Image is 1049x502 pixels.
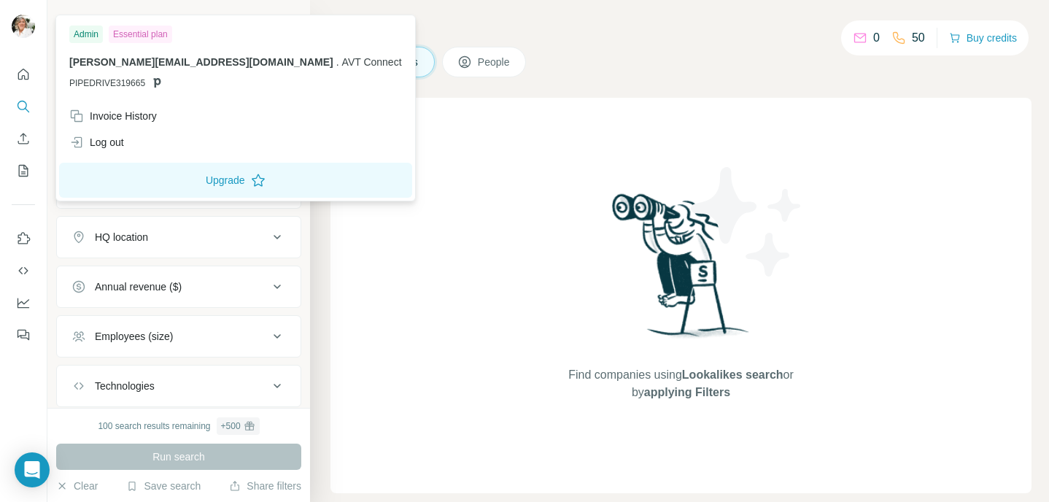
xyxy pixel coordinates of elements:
[12,125,35,152] button: Enrich CSV
[98,417,259,435] div: 100 search results remaining
[57,220,301,255] button: HQ location
[12,322,35,348] button: Feedback
[57,269,301,304] button: Annual revenue ($)
[95,279,182,294] div: Annual revenue ($)
[342,56,402,68] span: AVT Connect
[12,15,35,38] img: Avatar
[12,158,35,184] button: My lists
[12,258,35,284] button: Use Surfe API
[873,29,880,47] p: 0
[12,61,35,88] button: Quick start
[95,329,173,344] div: Employees (size)
[56,479,98,493] button: Clear
[69,135,124,150] div: Log out
[57,319,301,354] button: Employees (size)
[59,163,412,198] button: Upgrade
[15,452,50,487] div: Open Intercom Messenger
[69,56,333,68] span: [PERSON_NAME][EMAIL_ADDRESS][DOMAIN_NAME]
[95,379,155,393] div: Technologies
[254,9,310,31] button: Hide
[12,225,35,252] button: Use Surfe on LinkedIn
[56,13,102,26] div: New search
[912,29,925,47] p: 50
[564,366,797,401] span: Find companies using or by
[12,290,35,316] button: Dashboard
[95,230,148,244] div: HQ location
[69,26,103,43] div: Admin
[682,368,783,381] span: Lookalikes search
[605,190,757,352] img: Surfe Illustration - Woman searching with binoculars
[69,77,145,90] span: PIPEDRIVE319665
[478,55,511,69] span: People
[69,109,157,123] div: Invoice History
[336,56,339,68] span: .
[57,368,301,403] button: Technologies
[126,479,201,493] button: Save search
[330,18,1031,38] h4: Search
[229,479,301,493] button: Share filters
[12,93,35,120] button: Search
[109,26,172,43] div: Essential plan
[644,386,730,398] span: applying Filters
[949,28,1017,48] button: Buy credits
[221,420,241,433] div: + 500
[681,156,813,287] img: Surfe Illustration - Stars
